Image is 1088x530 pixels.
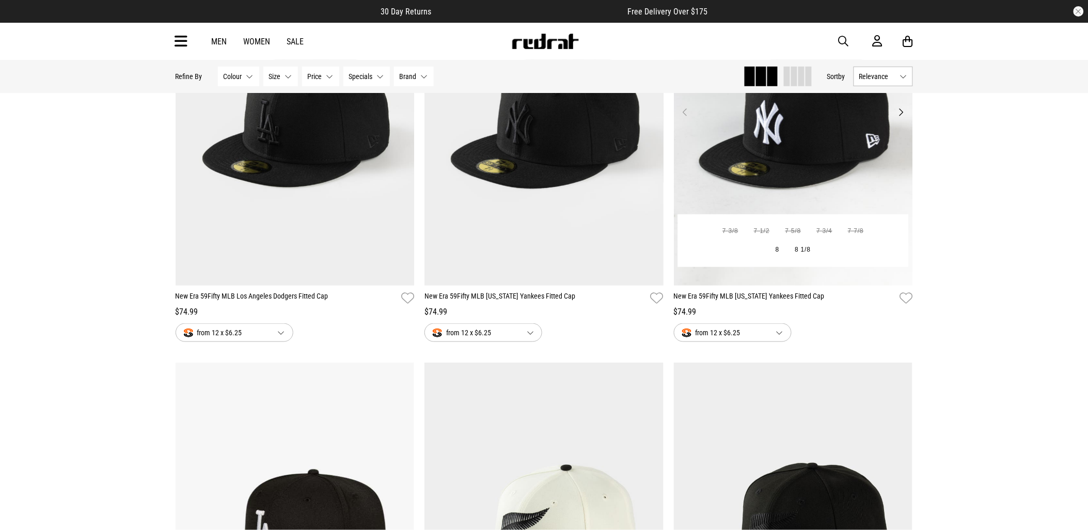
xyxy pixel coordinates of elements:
button: Sortby [827,70,845,83]
span: 30 Day Returns [381,7,432,17]
div: $74.99 [424,306,664,318]
span: Colour [224,72,242,81]
span: from 12 x $6.25 [682,326,768,339]
span: from 12 x $6.25 [433,326,518,339]
button: Open LiveChat chat widget [8,4,39,35]
img: splitpay-icon.png [433,329,442,337]
a: Men [212,37,227,46]
span: Size [269,72,281,81]
span: Free Delivery Over $175 [628,7,708,17]
p: Refine By [176,72,202,81]
button: Relevance [854,67,913,86]
button: 7 3/4 [809,222,840,241]
button: Previous [679,106,692,118]
button: Brand [394,67,434,86]
button: from 12 x $6.25 [176,323,293,342]
button: 7 3/8 [715,222,746,241]
a: New Era 59Fifty MLB [US_STATE] Yankees Fitted Cap [424,291,647,306]
iframe: Customer reviews powered by Trustpilot [452,6,607,17]
div: $74.99 [176,306,415,318]
button: 8 [768,241,787,259]
div: $74.99 [674,306,913,318]
img: splitpay-icon.png [682,329,691,337]
button: Size [263,67,298,86]
button: Price [302,67,339,86]
button: 8 1/8 [787,241,819,259]
a: New Era 59Fifty MLB [US_STATE] Yankees Fitted Cap [674,291,896,306]
img: Redrat logo [511,34,579,49]
a: Sale [287,37,304,46]
span: Relevance [859,72,896,81]
button: Specials [343,67,390,86]
span: Specials [349,72,373,81]
button: from 12 x $6.25 [674,323,792,342]
button: from 12 x $6.25 [424,323,542,342]
button: 7 7/8 [840,222,872,241]
button: 7 5/8 [778,222,809,241]
span: from 12 x $6.25 [184,326,270,339]
span: Price [308,72,322,81]
button: 7 1/2 [746,222,778,241]
span: by [839,72,845,81]
a: Women [244,37,271,46]
span: Brand [400,72,417,81]
a: New Era 59Fifty MLB Los Angeles Dodgers Fitted Cap [176,291,398,306]
button: Next [894,106,907,118]
img: splitpay-icon.png [184,329,193,337]
button: Colour [218,67,259,86]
